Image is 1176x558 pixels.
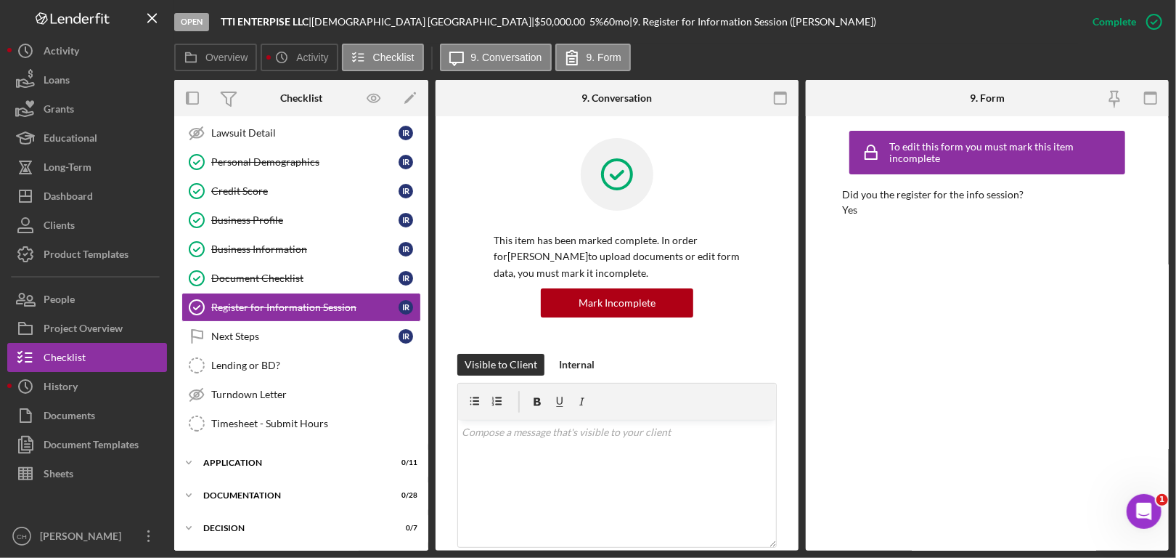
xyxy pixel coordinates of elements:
[174,44,257,71] button: Overview
[552,354,602,376] button: Internal
[44,430,139,463] div: Document Templates
[373,52,415,63] label: Checklist
[629,16,876,28] div: | 9. Register for Information Session ([PERSON_NAME])
[440,44,552,71] button: 9. Conversation
[221,15,309,28] b: TTI ENTERPISE LLC
[7,124,167,153] button: Educational
[211,185,399,197] div: Credit Score
[582,92,653,104] div: 9. Conversation
[579,288,656,318] div: Mark Incomplete
[7,372,167,401] button: History
[7,94,167,124] button: Grants
[44,182,93,214] div: Dashboard
[211,127,399,139] div: Lawsuit Detail
[391,458,417,467] div: 0 / 11
[842,204,857,216] div: Yes
[44,36,79,69] div: Activity
[391,524,417,533] div: 0 / 7
[261,44,338,71] button: Activity
[559,354,595,376] div: Internal
[280,92,322,104] div: Checklist
[587,52,621,63] label: 9. Form
[399,126,413,140] div: I R
[7,401,167,430] button: Documents
[7,285,167,314] button: People
[211,214,399,226] div: Business Profile
[181,235,421,264] a: Business InformationIR
[205,52,248,63] label: Overview
[7,314,167,343] button: Project Overview
[181,147,421,177] a: Personal DemographicsIR
[44,314,123,347] div: Project Overview
[44,343,86,376] div: Checklist
[311,16,534,28] div: [DEMOGRAPHIC_DATA] [GEOGRAPHIC_DATA] |
[970,92,1005,104] div: 9. Form
[7,240,167,269] button: Product Templates
[211,272,399,284] div: Document Checklist
[181,264,421,293] a: Document ChecklistIR
[471,52,542,63] label: 9. Conversation
[457,354,544,376] button: Visible to Client
[7,182,167,211] button: Dashboard
[391,491,417,500] div: 0 / 28
[44,285,75,318] div: People
[211,156,399,168] div: Personal Demographics
[399,300,413,315] div: I R
[889,141,1122,164] div: To edit this form you must mark this item incomplete
[555,44,631,71] button: 9. Form
[399,213,413,227] div: I R
[44,372,78,405] div: History
[211,389,420,400] div: Turndown Letter
[203,491,381,500] div: Documentation
[44,401,95,434] div: Documents
[399,184,413,198] div: I R
[221,16,311,28] div: |
[44,240,128,272] div: Product Templates
[1156,494,1168,506] span: 1
[211,418,420,429] div: Timesheet - Submit Hours
[211,360,420,371] div: Lending or BD?
[211,302,399,313] div: Register for Information Session
[1127,494,1161,529] iframe: Intercom live chat
[36,522,131,554] div: [PERSON_NAME]
[203,458,381,467] div: Application
[7,343,167,372] a: Checklist
[296,52,328,63] label: Activity
[7,36,167,65] button: Activity
[842,189,1132,201] div: Did you the register for the info session?
[541,288,693,318] button: Mark Incomplete
[603,16,629,28] div: 60 mo
[589,16,603,28] div: 5 %
[7,153,167,182] button: Long-Term
[211,243,399,255] div: Business Information
[399,329,413,344] div: I R
[203,524,381,533] div: Decision
[181,380,421,409] a: Turndown Letter
[44,94,74,127] div: Grants
[465,354,537,376] div: Visible to Client
[7,65,167,94] button: Loans
[181,293,421,322] a: Register for Information SessionIR
[7,430,167,459] button: Document Templates
[174,13,209,31] div: Open
[181,118,421,147] a: Lawsuit DetailIR
[181,409,421,438] a: Timesheet - Submit Hours
[399,155,413,169] div: I R
[7,522,167,551] button: CH[PERSON_NAME]
[7,211,167,240] button: Clients
[181,177,421,206] a: Credit ScoreIR
[7,459,167,488] button: Sheets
